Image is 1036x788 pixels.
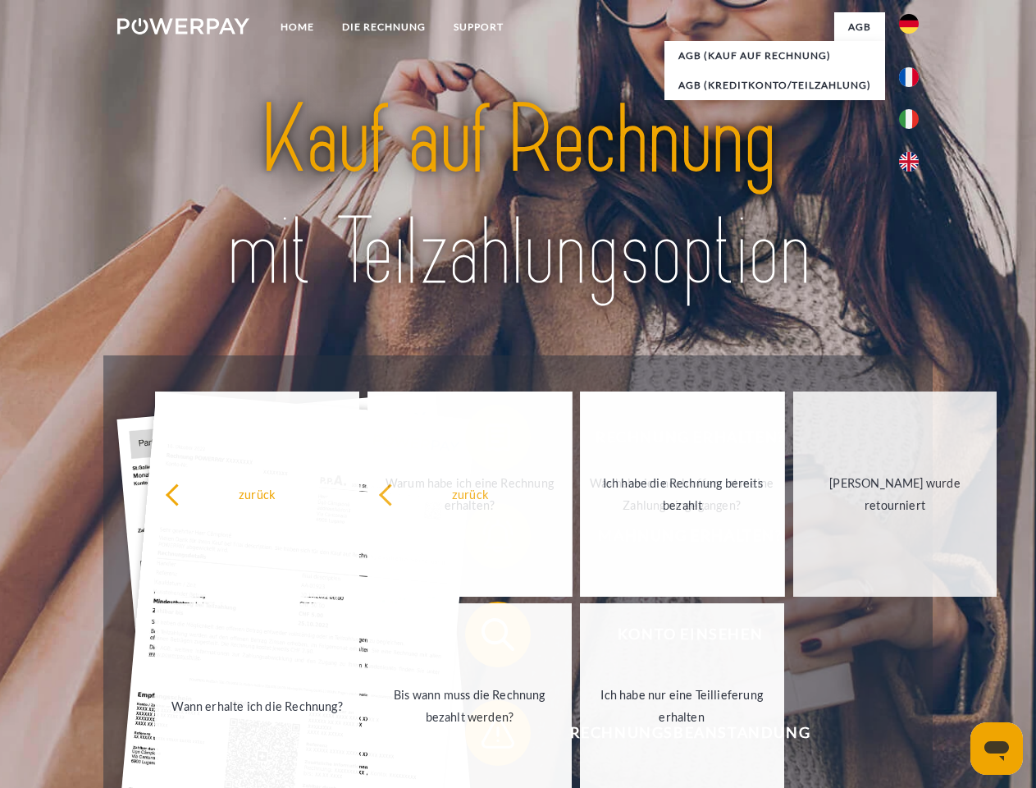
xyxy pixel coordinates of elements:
iframe: Button to launch messaging window [970,722,1023,775]
img: logo-powerpay-white.svg [117,18,249,34]
div: Ich habe die Rechnung bereits bezahlt [591,472,775,516]
a: DIE RECHNUNG [328,12,440,42]
a: agb [834,12,885,42]
img: en [899,152,919,172]
img: title-powerpay_de.svg [157,79,879,314]
a: Home [267,12,328,42]
div: Wann erhalte ich die Rechnung? [165,694,349,717]
div: zurück [165,483,349,505]
img: de [899,14,919,34]
div: [PERSON_NAME] wurde retourniert [803,472,988,516]
a: SUPPORT [440,12,518,42]
img: fr [899,67,919,87]
img: it [899,109,919,129]
a: AGB (Kauf auf Rechnung) [664,41,885,71]
div: Ich habe nur eine Teillieferung erhalten [590,684,774,728]
a: AGB (Kreditkonto/Teilzahlung) [664,71,885,100]
div: zurück [378,483,563,505]
div: Bis wann muss die Rechnung bezahlt werden? [377,684,562,728]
